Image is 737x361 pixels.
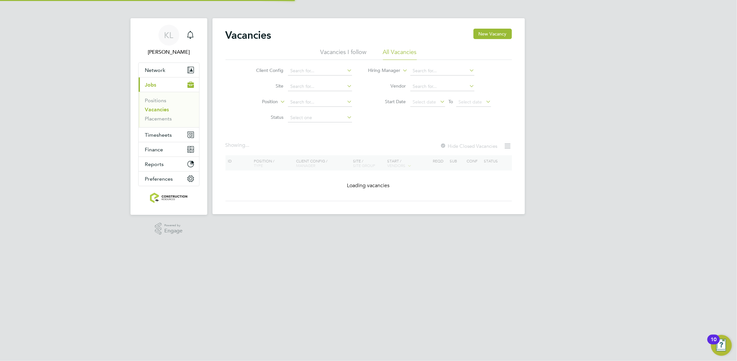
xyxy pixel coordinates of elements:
[145,67,166,73] span: Network
[145,161,164,167] span: Reports
[139,92,199,127] div: Jobs
[246,67,283,73] label: Client Config
[410,82,474,91] input: Search for...
[240,99,278,105] label: Position
[139,157,199,171] button: Reports
[150,193,187,203] img: construction-resources-logo-retina.png
[440,143,498,149] label: Hide Closed Vacancies
[145,97,167,104] a: Positions
[288,66,352,76] input: Search for...
[410,66,474,76] input: Search for...
[458,99,482,105] span: Select date
[711,340,717,348] div: 10
[139,77,199,92] button: Jobs
[138,25,199,56] a: KL[PERSON_NAME]
[164,223,183,228] span: Powered by
[225,142,251,149] div: Showing
[155,223,183,235] a: Powered byEngage
[164,31,173,39] span: KL
[139,63,199,77] button: Network
[130,18,207,215] nav: Main navigation
[145,116,172,122] a: Placements
[446,97,455,106] span: To
[246,83,283,89] label: Site
[225,29,271,42] h2: Vacancies
[413,99,436,105] span: Select date
[145,82,157,88] span: Jobs
[138,48,199,56] span: Kate Lomax
[145,176,173,182] span: Preferences
[139,128,199,142] button: Timesheets
[145,146,163,153] span: Finance
[138,193,199,203] a: Go to home page
[368,99,406,104] label: Start Date
[383,48,417,60] li: All Vacancies
[368,83,406,89] label: Vendor
[288,113,352,122] input: Select one
[711,335,732,356] button: Open Resource Center, 10 new notifications
[246,114,283,120] label: Status
[145,106,169,113] a: Vacancies
[321,48,367,60] li: Vacancies I follow
[139,172,199,186] button: Preferences
[164,228,183,234] span: Engage
[288,98,352,107] input: Search for...
[288,82,352,91] input: Search for...
[246,142,250,148] span: ...
[473,29,512,39] button: New Vacancy
[145,132,172,138] span: Timesheets
[139,142,199,157] button: Finance
[363,67,400,74] label: Hiring Manager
